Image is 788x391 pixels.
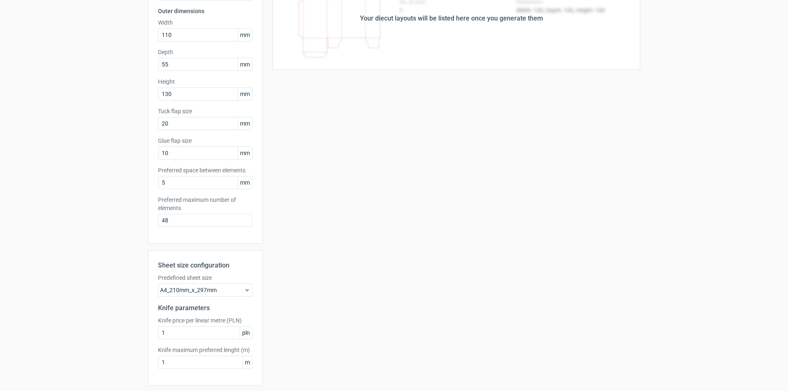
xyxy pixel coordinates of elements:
span: pln [240,327,252,339]
div: A4_210mm_x_297mm [158,284,252,297]
label: Knife price per linear metre (PLN) [158,316,252,325]
h3: Outer dimensions [158,7,252,15]
label: Depth [158,48,252,56]
span: mm [238,88,252,100]
span: m [243,356,252,368]
label: Width [158,18,252,27]
span: mm [238,58,252,71]
h2: Knife parameters [158,303,252,313]
span: mm [238,117,252,130]
label: Knife maximum preferred lenght (m) [158,346,252,354]
div: Your diecut layouts will be listed here once you generate them [360,14,543,23]
label: Tuck flap size [158,107,252,115]
span: mm [238,176,252,189]
label: Height [158,78,252,86]
span: mm [238,29,252,41]
label: Preferred maximum number of elements [158,196,252,212]
label: Preferred space between elements [158,166,252,174]
h2: Sheet size configuration [158,261,252,270]
span: mm [238,147,252,159]
label: Predefined sheet size [158,274,252,282]
label: Glue flap size [158,137,252,145]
